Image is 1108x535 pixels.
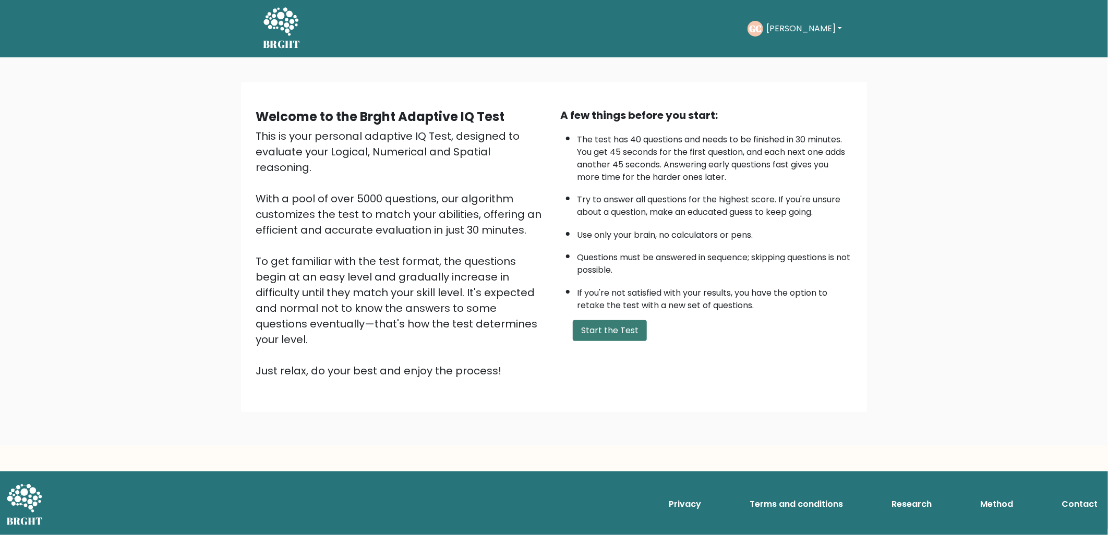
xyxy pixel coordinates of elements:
li: Try to answer all questions for the highest score. If you're unsure about a question, make an edu... [577,188,852,218]
button: [PERSON_NAME] [763,22,845,35]
li: The test has 40 questions and needs to be finished in 30 minutes. You get 45 seconds for the firs... [577,128,852,184]
a: Research [887,494,936,515]
a: BRGHT [263,4,300,53]
button: Start the Test [573,320,647,341]
li: Use only your brain, no calculators or pens. [577,224,852,241]
div: A few things before you start: [560,107,852,123]
li: Questions must be answered in sequence; skipping questions is not possible. [577,246,852,276]
text: GC [749,22,762,34]
li: If you're not satisfied with your results, you have the option to retake the test with a new set ... [577,282,852,312]
a: Privacy [665,494,705,515]
a: Method [976,494,1017,515]
a: Terms and conditions [745,494,847,515]
b: Welcome to the Brght Adaptive IQ Test [256,108,504,125]
h5: BRGHT [263,38,300,51]
a: Contact [1057,494,1102,515]
div: This is your personal adaptive IQ Test, designed to evaluate your Logical, Numerical and Spatial ... [256,128,548,379]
